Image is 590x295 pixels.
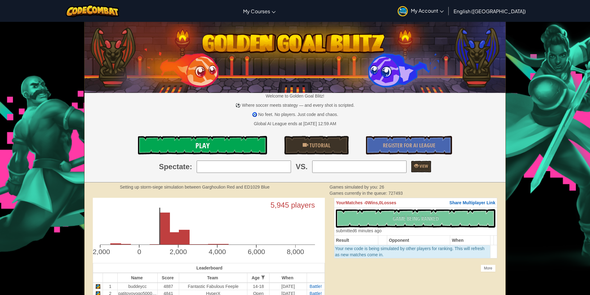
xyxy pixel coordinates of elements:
span: 26 [379,185,384,189]
p: 🧿 No feet. No players. Just code and chaos. [85,111,505,118]
p: Welcome to Golden Goal Blitz! [85,93,505,99]
th: When [269,273,307,283]
strong: Setting up storm-siege simulation between Garghoulion Red and ED1029 Blue [120,185,269,189]
img: avatar [398,6,408,16]
span: Your [336,200,345,205]
div: 6 minutes ago [336,228,382,234]
text: 5,945 players [270,201,315,209]
a: Tutorial [284,136,349,154]
span: : [190,161,192,172]
td: Fantastic Fabulous Feeple [179,283,247,290]
text: 0 [137,248,141,256]
th: 0 0 [334,198,497,208]
span: VS. [296,161,308,172]
span: My Courses [243,8,270,14]
td: buddeycc [117,283,158,290]
span: Your new code is being simulated by other players for ranking. This will refresh as new matches c... [335,246,484,257]
span: Wins, [368,200,379,205]
text: 6,000 [248,248,265,256]
span: Games currently in the queue: [330,191,388,196]
a: English ([GEOGRAPHIC_DATA]) [450,3,529,19]
span: Matches - [345,200,365,205]
span: Losses [381,200,396,205]
span: 727493 [388,191,403,196]
span: View [419,163,428,169]
span: submitted [336,228,355,233]
span: Tutorial [308,142,330,149]
div: More [481,265,496,272]
a: My Courses [240,3,279,19]
span: Spectate [159,161,190,172]
span: Leaderboard [196,265,222,270]
th: Score [158,273,179,283]
a: My Account [395,1,447,21]
td: 14-18 [247,283,269,290]
div: Global AI League ends at [DATE] 12:59 AM [254,121,336,127]
span: My Account [411,7,444,14]
th: Opponent [387,236,450,245]
span: English ([GEOGRAPHIC_DATA]) [454,8,526,14]
span: Games simulated by you: [330,185,380,189]
td: 1 [103,283,117,290]
img: CodeCombat logo [66,5,120,17]
th: Team [179,273,247,283]
p: ⚽ Where soccer meets strategy — and every shot is scripted. [85,102,505,108]
text: 4,000 [209,248,226,256]
th: Result [334,236,378,245]
th: Age [247,273,269,283]
th: Name [117,273,158,283]
td: 4887 [158,283,179,290]
a: Register for AI League [366,136,452,154]
img: Golden Goal [85,19,505,93]
span: Share Multiplayer Link [450,200,495,205]
th: When [450,236,490,245]
text: -2,000 [90,248,110,256]
text: 2,000 [170,248,187,256]
span: Play [195,141,210,150]
span: Register for AI League [383,142,435,149]
text: 8,000 [287,248,304,256]
a: Battle! [310,284,322,289]
td: [DATE] [269,283,307,290]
